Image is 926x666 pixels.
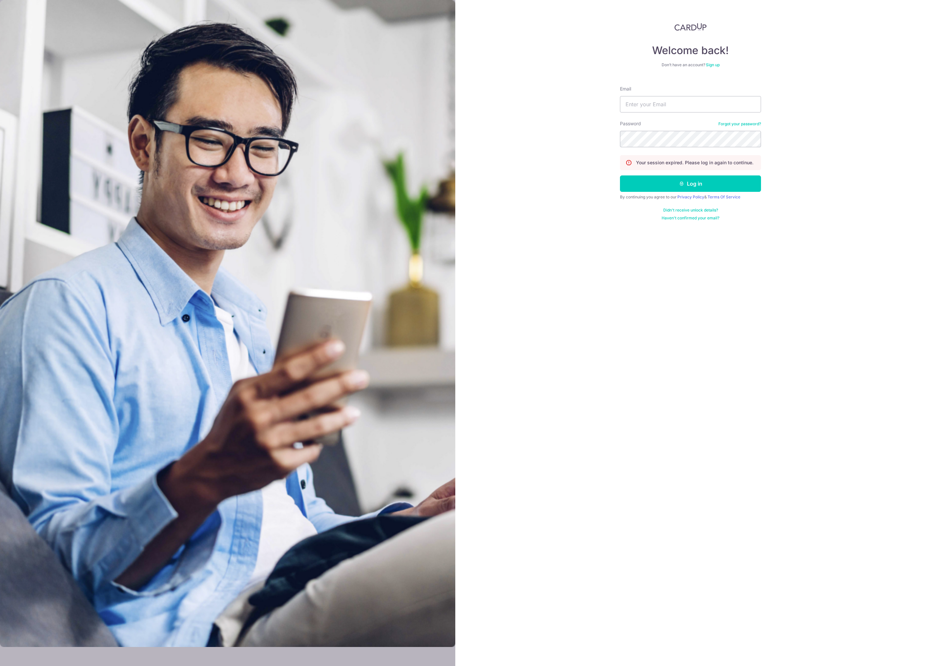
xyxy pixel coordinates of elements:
a: Privacy Policy [677,194,704,199]
input: Enter your Email [620,96,761,112]
a: Haven't confirmed your email? [662,215,719,221]
img: CardUp Logo [674,23,707,31]
label: Password [620,120,641,127]
h4: Welcome back! [620,44,761,57]
button: Log in [620,175,761,192]
a: Forgot your password? [718,121,761,127]
a: Sign up [706,62,720,67]
div: Don’t have an account? [620,62,761,68]
p: Your session expired. Please log in again to continue. [636,159,753,166]
div: By continuing you agree to our & [620,194,761,200]
a: Terms Of Service [708,194,740,199]
label: Email [620,86,631,92]
a: Didn't receive unlock details? [663,208,718,213]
